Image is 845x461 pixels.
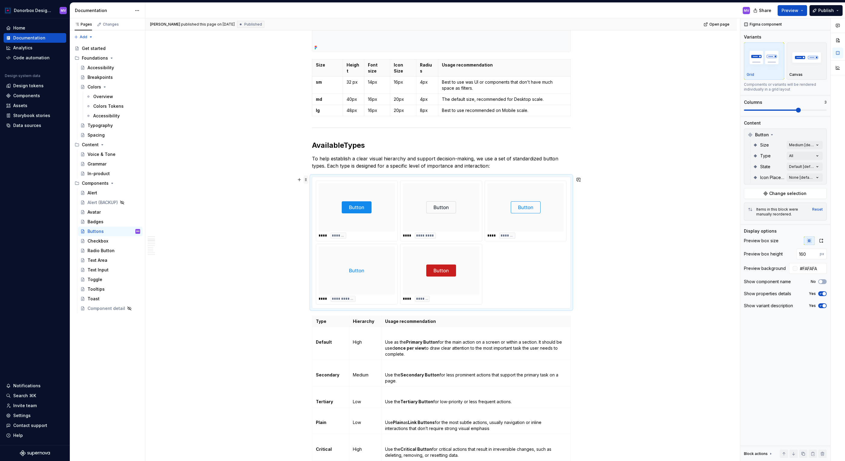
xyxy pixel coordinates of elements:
[394,96,412,102] p: 20px
[82,142,99,148] div: Content
[824,100,827,105] p: 3
[789,164,814,169] div: Default [default]
[744,251,783,257] div: Preview box height
[316,339,332,345] strong: Default
[809,303,816,308] label: Yes
[347,79,360,85] p: 32 px
[744,451,768,456] div: Block actions
[84,101,143,111] a: Colors Tokens
[88,238,108,244] div: Checkbox
[4,121,66,130] a: Data sources
[400,399,433,404] strong: Tertiary Button
[4,23,66,33] a: Home
[78,227,143,236] a: ButtonsMV
[789,46,824,68] img: placeholder
[88,190,97,196] div: Alert
[316,420,326,425] strong: Plain
[316,372,339,377] strong: Secondary
[13,413,31,419] div: Settings
[13,113,50,119] div: Storybook stories
[395,345,425,351] strong: once per view
[78,304,143,313] a: Component detail
[14,8,52,14] div: Donorbox Design System
[88,122,113,128] div: Typography
[394,62,404,73] strong: Icon Size
[88,74,113,80] div: Breakpoints
[353,319,374,324] strong: Hierarchy
[778,5,807,16] button: Preview
[88,200,118,206] div: Alert (BACKUP)
[353,399,378,405] p: Low
[82,55,108,61] div: Foundations
[13,122,41,128] div: Data sources
[4,391,66,401] button: Search ⌘K
[78,284,143,294] a: Tooltips
[744,279,791,285] div: Show component name
[136,228,140,234] div: MV
[316,447,332,452] strong: Critical
[787,152,823,160] button: All
[368,62,386,74] p: Font size
[20,450,50,456] svg: Supernova Logo
[13,432,23,438] div: Help
[61,8,66,13] div: MV
[789,175,814,180] div: None [default]
[744,238,779,244] div: Preview box size
[244,22,262,27] span: Published
[4,431,66,440] button: Help
[797,263,827,274] input: Auto
[347,96,360,102] p: 40px
[13,393,36,399] div: Search ⌘K
[385,399,566,405] p: Use the for low-priority or less frequent actions.
[78,265,143,275] a: Text Input
[420,107,434,113] p: 8px
[385,319,436,324] strong: Usage recommendation
[78,169,143,178] a: In-product
[72,178,143,188] div: Components
[420,79,434,85] p: 4px
[75,22,92,27] div: Pages
[769,190,806,196] span: Change selection
[820,252,824,256] p: px
[316,108,320,113] strong: lg
[78,159,143,169] a: Grammar
[4,111,66,120] a: Storybook stories
[78,246,143,255] a: Radio Button
[78,217,143,227] a: Badges
[756,207,809,217] div: Items in this block were manually reordered.
[88,161,106,167] div: Grammar
[316,79,322,85] strong: sm
[84,92,143,101] a: Overview
[368,96,386,102] p: 16px
[4,381,66,391] button: Notifications
[760,142,769,148] span: Size
[789,153,793,158] div: All
[747,72,754,77] p: Grid
[88,277,102,283] div: Toggle
[787,173,823,182] button: None [default]
[744,120,761,126] div: Content
[181,22,235,27] div: published this page on [DATE]
[750,5,775,16] button: Share
[442,96,566,102] p: The default size, recommended for Desktop scale.
[78,188,143,198] a: Alert
[4,421,66,430] button: Contact support
[353,372,378,378] p: Medium
[13,93,40,99] div: Components
[78,236,143,246] a: Checkbox
[385,372,566,384] p: Use the for less prominent actions that support the primary task on a page.
[88,257,107,263] div: Text Area
[787,162,823,171] button: Default [default]
[78,130,143,140] a: Spacing
[72,140,143,150] div: Content
[353,419,378,425] p: Low
[4,53,66,63] a: Code automation
[312,141,571,150] h2: Types
[4,101,66,110] a: Assets
[88,209,101,215] div: Avatar
[744,450,773,458] div: Block actions
[88,296,100,302] div: Toast
[84,111,143,121] a: Accessibility
[744,8,749,13] div: MV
